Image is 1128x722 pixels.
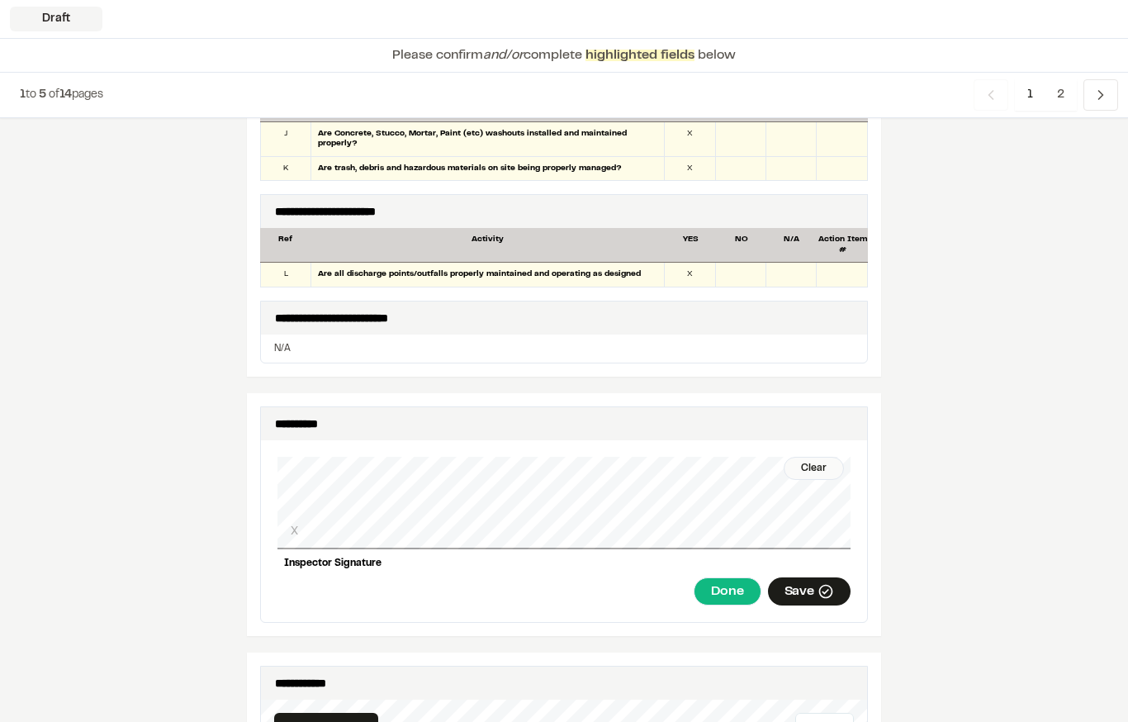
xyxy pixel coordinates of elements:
span: and/or [483,50,524,61]
div: Ref [260,235,310,255]
div: X [665,157,715,181]
div: X [665,122,715,156]
span: 1 [20,90,26,100]
nav: Navigation [974,79,1118,111]
div: Are Concrete, Stucco, Mortar, Paint (etc) washouts installed and maintained properly? [311,122,665,156]
div: Are trash, debris and hazardous materials on site being properly managed? [311,157,665,181]
div: NO [716,235,766,255]
span: 1 [1015,79,1045,111]
span: 14 [59,90,72,100]
div: YES [666,235,716,255]
div: N/A [766,235,817,255]
div: Activity [310,235,665,255]
div: Clear [784,457,844,480]
p: Please confirm complete below [392,45,736,65]
div: Draft [10,7,102,31]
p: to of pages [20,86,103,104]
div: X [665,263,715,287]
div: L [261,263,311,287]
div: Action Item # [818,235,868,255]
div: Done [694,577,761,606]
span: 2 [1045,79,1077,111]
div: Are all discharge points/outfalls properly maintained and operating as designed [311,263,665,287]
div: J [261,122,311,156]
div: K [261,157,311,181]
span: highlighted fields [585,50,694,61]
div: Inspector Signature [277,549,851,577]
p: N/A [274,341,854,356]
div: Save [768,577,851,606]
span: 5 [39,90,46,100]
